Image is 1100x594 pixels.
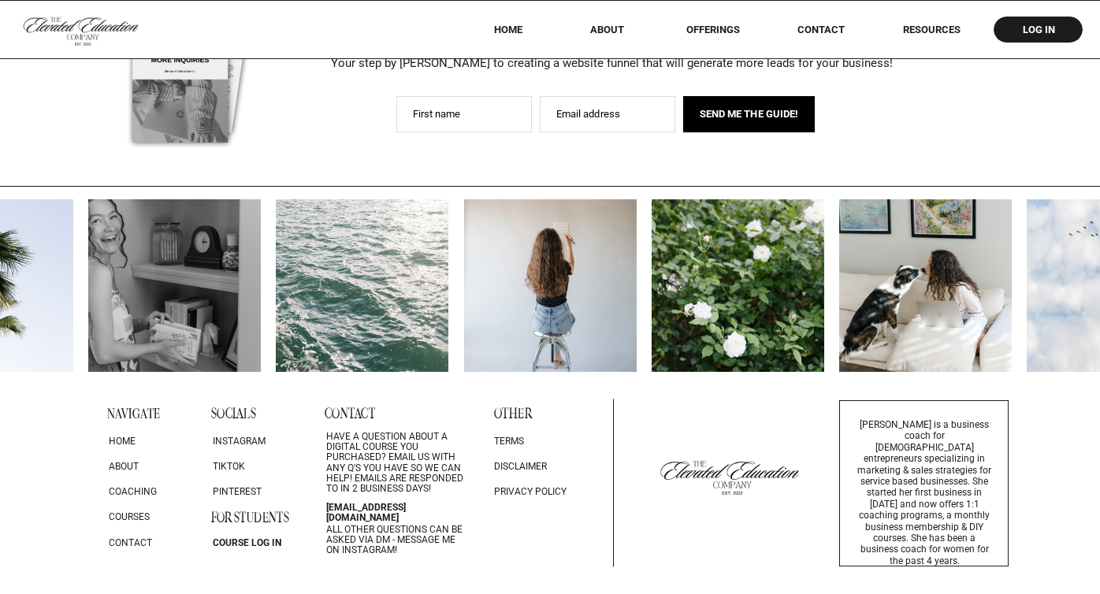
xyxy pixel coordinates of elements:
[326,525,467,563] p: All other questions can be asked via DM - message me on Instagram!
[325,407,433,425] h3: contact
[211,510,309,525] h3: for students
[421,108,461,120] span: rst name
[494,407,574,425] h3: OTHER
[211,407,320,425] h3: socials
[213,533,299,553] a: course log in
[109,507,181,527] a: courses
[881,24,982,35] a: RESOURCES
[326,432,467,496] p: Have a question about a digital course you purchased? Email us with any q's you have so we can he...
[413,108,421,120] span: Fi
[856,419,993,548] p: [PERSON_NAME] is a business coach for [DEMOGRAPHIC_DATA] entrepreneurs specializing in marketing ...
[109,482,195,502] a: coaching
[556,108,562,120] span: E
[663,24,762,35] a: offerings
[213,432,283,451] a: instagram
[562,108,620,120] span: mail address
[316,56,908,74] p: Your step by [PERSON_NAME] to creating a website funnel that will generate more leads for your bu...
[579,24,635,35] a: About
[473,24,543,35] a: HOME
[683,96,816,132] button: SEND ME THE GUIDE!
[786,24,856,35] a: Contact
[494,482,578,502] a: privacy policy
[700,108,799,120] span: SEND ME THE GUIDE!
[326,503,467,513] a: [EMAIL_ADDRESS][DOMAIN_NAME]
[494,457,574,477] a: disclaimer
[494,432,574,451] p: terms
[213,482,295,502] a: pinterest
[109,533,181,553] a: contact
[266,5,957,35] h3: Wanna see something cool? I've got another free guide for ya!
[109,432,195,451] a: home
[1008,24,1069,35] a: log in
[213,457,283,477] a: tiktok
[109,457,195,477] a: about
[107,407,181,425] h3: navigate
